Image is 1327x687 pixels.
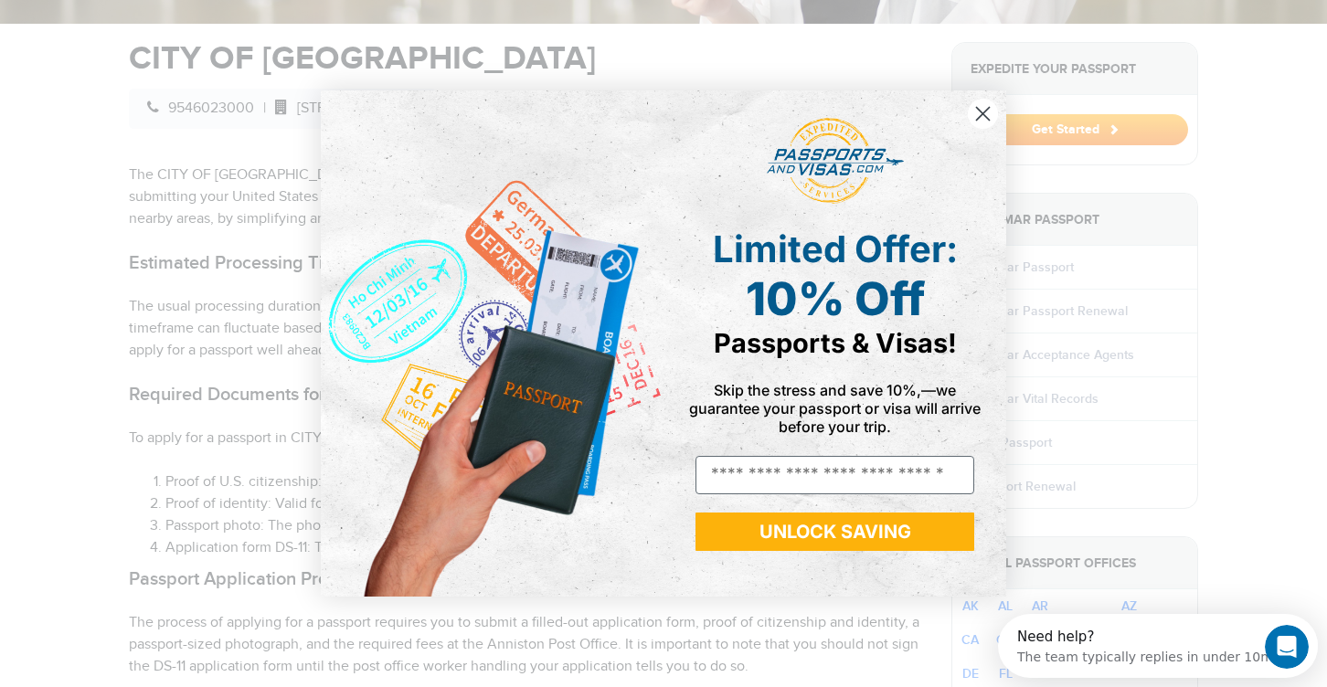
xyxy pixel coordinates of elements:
span: Passports & Visas! [714,327,957,359]
div: Need help? [19,16,275,30]
span: Limited Offer: [713,227,958,271]
span: 10% Off [746,271,925,326]
iframe: Intercom live chat discovery launcher [998,614,1318,678]
div: Open Intercom Messenger [7,7,329,58]
img: passports and visas [767,118,904,204]
img: de9cda0d-0715-46ca-9a25-073762a91ba7.png [321,90,663,596]
button: UNLOCK SAVING [695,513,974,551]
span: Skip the stress and save 10%,—we guarantee your passport or visa will arrive before your trip. [689,381,981,436]
iframe: Intercom live chat [1265,625,1309,669]
div: The team typically replies in under 10m [19,30,275,49]
button: Close dialog [967,98,999,130]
